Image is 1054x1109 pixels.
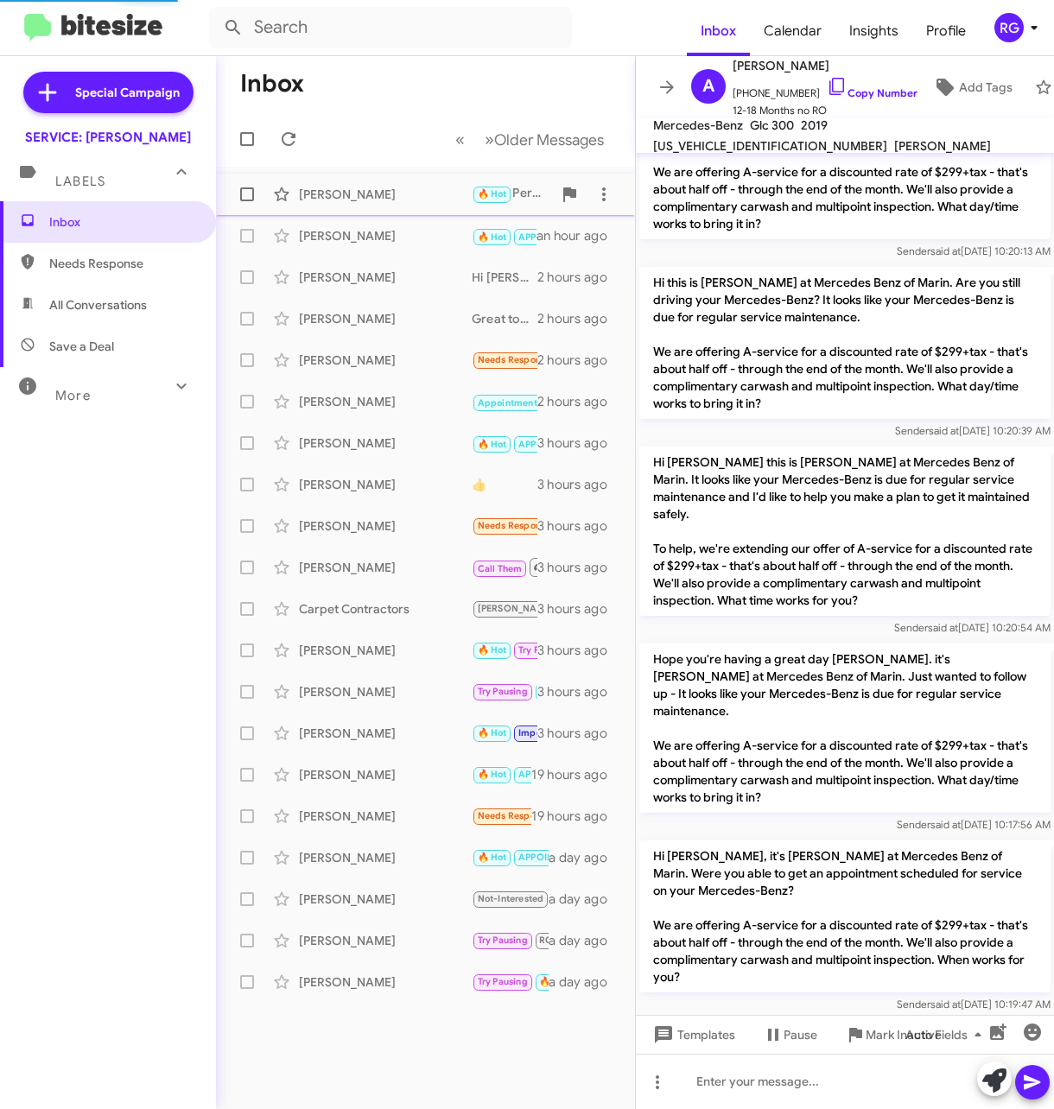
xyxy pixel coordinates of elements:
div: [PERSON_NAME] [299,849,472,866]
div: [PERSON_NAME] [299,476,472,493]
span: 🔥 Hot [478,769,507,780]
span: [PERSON_NAME] [478,603,555,614]
span: All Conversations [49,296,147,314]
span: Needs Response [478,354,551,365]
span: A [702,73,714,100]
nav: Page navigation example [446,122,614,157]
div: Hi [PERSON_NAME], thank you for your honest feedback. I’m sorry the small battery wasn’t addresse... [472,269,537,286]
div: a day ago [549,890,621,908]
span: Inbox [49,213,196,231]
span: said at [930,244,961,257]
div: Thank you for the update. I will note it down in our system. [472,847,549,867]
div: [PERSON_NAME] [299,352,472,369]
button: Previous [445,122,475,157]
span: 🔥 Hot [478,852,507,863]
span: said at [929,424,959,437]
span: [US_VEHICLE_IDENTIFICATION_NUMBER] [653,138,887,154]
div: Yes [472,640,537,660]
h1: Inbox [240,70,304,98]
div: RG [994,13,1024,42]
span: APPOINTMENT SET [518,231,603,243]
span: 🔥 Hot [478,231,507,243]
span: Needs Response [478,810,551,821]
div: Inbound Call [472,390,537,412]
span: said at [930,818,961,831]
p: Hi [PERSON_NAME], it's [PERSON_NAME] at Mercedes Benz of Marin. Were you able to get an appointme... [639,840,1051,992]
span: Needs Response [49,255,196,272]
span: More [55,388,91,403]
span: 🔥 Hot [478,439,507,450]
div: Thank you for the update! If you need any further assistance or wish to schedule future service, ... [472,930,549,950]
div: [PERSON_NAME] [299,186,472,203]
span: Mercedes-Benz [653,117,743,133]
div: Great to hear that! If you need any further assistance or want to schedule your next appointment,... [472,310,537,327]
span: 🔥 Hot [539,976,568,987]
span: said at [928,621,958,634]
span: Try Pausing [478,976,528,987]
div: Hi [PERSON_NAME]- would love to have a short call with you. Please let me know if now is a good t... [472,556,537,578]
span: Sender [DATE] 10:17:56 AM [897,818,1051,831]
div: 2 hours ago [537,310,621,327]
span: Older Messages [494,130,604,149]
div: Liked “I'm glad to hear that! If there's anything else you need regarding your vehicle or to sche... [472,350,537,370]
span: Add Tags [959,72,1013,103]
div: Perfect thank you ! We will call/text you when on our way [472,184,552,204]
div: 19 hours ago [531,808,621,825]
span: Special Campaign [75,84,180,101]
button: Next [474,122,614,157]
a: Calendar [750,6,835,56]
span: Glc 300 [750,117,794,133]
div: 3 hours ago [537,725,621,742]
span: APPOINTMENT SET [518,769,603,780]
button: Add Tags [917,72,1026,103]
div: SERVICE: [PERSON_NAME] [25,129,191,146]
span: Appointment Set [478,397,554,409]
div: Your appointment is set for 10:00 AM on 10/13, and a loaner will be ready for you. See you then! [472,764,531,784]
div: Absolutely! We will see you then ! [472,225,537,246]
div: Thank you [472,972,549,992]
span: Inbox [687,6,750,56]
div: Carpet Contractors [299,600,472,618]
div: 3 hours ago [537,683,621,700]
button: RG [980,13,1035,42]
span: Try Pausing [518,644,568,656]
div: [PERSON_NAME] [299,932,472,949]
span: Pause [784,1019,817,1050]
span: Try Pausing [478,686,528,697]
a: Insights [835,6,912,56]
p: Hi this is [PERSON_NAME] at Mercedes Benz of Marin. Are you still driving your Mercedes-Benz? It ... [639,87,1051,239]
p: Hope you're having a great day [PERSON_NAME]. it's [PERSON_NAME] at Mercedes Benz of Marin. Just ... [639,643,1051,813]
span: Profile [912,6,980,56]
button: Templates [636,1019,749,1050]
div: No worries, just let me know when you have some availability, we are also open on Saturdays. [472,599,537,618]
div: [PERSON_NAME] [299,766,472,783]
div: [PERSON_NAME] [299,808,472,825]
span: said at [930,998,961,1011]
span: Auto Fields [905,1019,988,1050]
div: 2 hours ago [537,393,621,410]
div: 19 hours ago [531,766,621,783]
span: Call Them [478,563,523,574]
div: 3 hours ago [537,600,621,618]
span: 🔥 Hot [478,188,507,200]
span: Try Pausing [478,935,528,946]
div: Hi [472,516,537,535]
div: [PERSON_NAME] [299,310,472,327]
span: Save a Deal [49,338,114,355]
div: [PERSON_NAME] [299,973,472,991]
span: [PERSON_NAME] [894,138,991,154]
div: Well, i'm still waiting for a part to arrive at your dealership to complete the service issues fo... [472,681,537,701]
div: an hour ago [537,227,621,244]
div: [PERSON_NAME] [299,725,472,742]
span: APPOINTMENT SET [518,439,603,450]
span: Labels [55,174,105,189]
div: [PERSON_NAME] [299,269,472,286]
span: APPOINTMENT SET [518,852,603,863]
span: Mark Inactive [866,1019,942,1050]
span: [PHONE_NUMBER] [733,76,917,102]
span: Sender [DATE] 10:20:54 AM [894,621,1051,634]
span: Sender [DATE] 10:20:39 AM [895,424,1051,437]
div: a day ago [549,973,621,991]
